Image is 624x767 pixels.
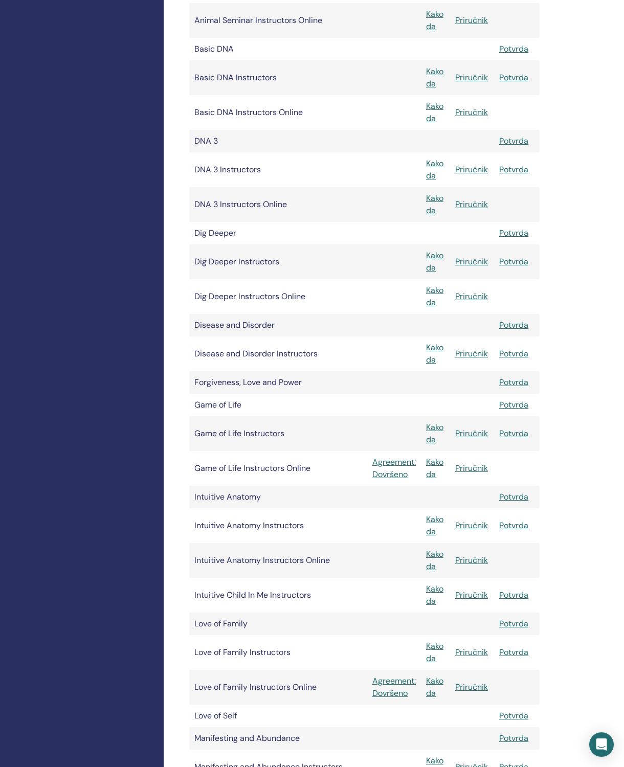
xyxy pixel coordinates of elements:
[499,43,528,54] a: Potvrda
[455,15,488,26] a: Priručnik
[499,618,528,629] a: Potvrda
[455,428,488,439] a: Priručnik
[189,336,367,371] td: Disease and Disorder Instructors
[426,342,443,365] a: Kako da
[426,583,443,606] a: Kako da
[499,520,528,531] a: Potvrda
[499,710,528,721] a: Potvrda
[499,733,528,743] a: Potvrda
[426,158,443,181] a: Kako da
[499,228,528,238] a: Potvrda
[189,279,367,314] td: Dig Deeper Instructors Online
[189,95,367,130] td: Basic DNA Instructors Online
[189,371,367,394] td: Forgiveness, Love and Power
[189,416,367,451] td: Game of Life Instructors
[499,256,528,267] a: Potvrda
[426,285,443,308] a: Kako da
[189,705,367,727] td: Love of Self
[426,66,443,89] a: Kako da
[499,164,528,175] a: Potvrda
[499,428,528,439] a: Potvrda
[455,291,488,302] a: Priručnik
[455,348,488,359] a: Priručnik
[189,3,367,38] td: Animal Seminar Instructors Online
[372,675,416,700] a: Agreement: Dovršeno
[499,590,528,600] a: Potvrda
[189,578,367,613] td: Intuitive Child In Me Instructors
[499,647,528,658] a: Potvrda
[426,101,443,124] a: Kako da
[455,647,488,658] a: Priručnik
[189,486,367,508] td: Intuitive Anatomy
[455,107,488,118] a: Priručnik
[189,394,367,416] td: Game of Life
[189,543,367,578] td: Intuitive Anatomy Instructors Online
[589,732,614,757] div: Open Intercom Messenger
[455,520,488,531] a: Priručnik
[499,491,528,502] a: Potvrda
[426,549,443,572] a: Kako da
[455,463,488,473] a: Priručnik
[499,377,528,388] a: Potvrda
[455,164,488,175] a: Priručnik
[189,635,367,670] td: Love of Family Instructors
[455,682,488,692] a: Priručnik
[189,727,367,750] td: Manifesting and Abundance
[455,199,488,210] a: Priručnik
[455,256,488,267] a: Priručnik
[189,130,367,152] td: DNA 3
[499,399,528,410] a: Potvrda
[426,641,443,664] a: Kako da
[426,457,443,480] a: Kako da
[189,451,367,486] td: Game of Life Instructors Online
[426,193,443,216] a: Kako da
[455,72,488,83] a: Priručnik
[426,675,443,698] a: Kako da
[499,72,528,83] a: Potvrda
[189,613,367,635] td: Love of Family
[426,514,443,537] a: Kako da
[426,9,443,32] a: Kako da
[189,670,367,705] td: Love of Family Instructors Online
[499,348,528,359] a: Potvrda
[426,250,443,273] a: Kako da
[189,508,367,543] td: Intuitive Anatomy Instructors
[455,590,488,600] a: Priručnik
[499,320,528,330] a: Potvrda
[189,187,367,222] td: DNA 3 Instructors Online
[189,222,367,244] td: Dig Deeper
[189,60,367,95] td: Basic DNA Instructors
[372,456,416,481] a: Agreement: Dovršeno
[426,422,443,445] a: Kako da
[455,555,488,566] a: Priručnik
[189,152,367,187] td: DNA 3 Instructors
[189,38,367,60] td: Basic DNA
[189,314,367,336] td: Disease and Disorder
[499,136,528,146] a: Potvrda
[189,244,367,279] td: Dig Deeper Instructors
